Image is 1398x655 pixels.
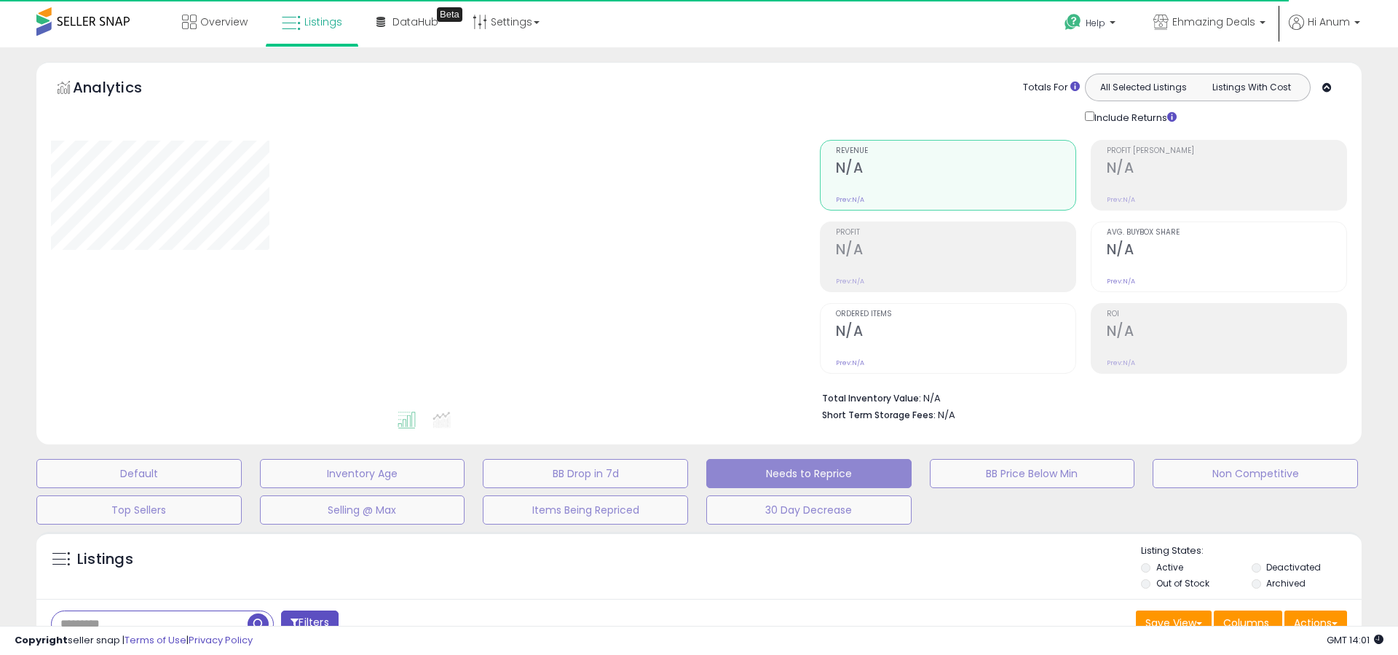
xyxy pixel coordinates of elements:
span: N/A [938,408,955,422]
span: Overview [200,15,248,29]
button: Default [36,459,242,488]
small: Prev: N/A [836,277,864,286]
button: Top Sellers [36,495,242,525]
li: N/A [822,388,1336,406]
span: Ehmazing Deals [1172,15,1255,29]
h2: N/A [1107,160,1346,179]
span: Listings [304,15,342,29]
h2: N/A [836,241,1075,261]
small: Prev: N/A [1107,277,1135,286]
button: BB Drop in 7d [483,459,688,488]
div: seller snap | | [15,634,253,648]
span: Profit [PERSON_NAME] [1107,147,1346,155]
small: Prev: N/A [1107,358,1135,367]
h5: Analytics [73,77,170,101]
button: Non Competitive [1153,459,1358,488]
button: 30 Day Decrease [706,495,912,525]
a: Hi Anum [1289,15,1360,47]
button: Listings With Cost [1197,78,1306,97]
span: Ordered Items [836,310,1075,318]
h2: N/A [1107,241,1346,261]
button: BB Price Below Min [930,459,1135,488]
h2: N/A [1107,323,1346,342]
a: Help [1053,2,1130,47]
button: Needs to Reprice [706,459,912,488]
small: Prev: N/A [836,195,864,204]
small: Prev: N/A [1107,195,1135,204]
span: Hi Anum [1308,15,1350,29]
strong: Copyright [15,633,68,647]
small: Prev: N/A [836,358,864,367]
button: Inventory Age [260,459,465,488]
button: Items Being Repriced [483,495,688,525]
span: Help [1086,17,1105,29]
span: ROI [1107,310,1346,318]
div: Include Returns [1074,109,1194,125]
div: Tooltip anchor [437,7,462,22]
div: Totals For [1023,81,1080,95]
h2: N/A [836,323,1075,342]
button: Selling @ Max [260,495,465,525]
span: DataHub [392,15,438,29]
button: All Selected Listings [1089,78,1198,97]
span: Revenue [836,147,1075,155]
span: Profit [836,229,1075,237]
h2: N/A [836,160,1075,179]
i: Get Help [1064,13,1082,31]
b: Short Term Storage Fees: [822,409,936,421]
span: Avg. Buybox Share [1107,229,1346,237]
b: Total Inventory Value: [822,392,921,404]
